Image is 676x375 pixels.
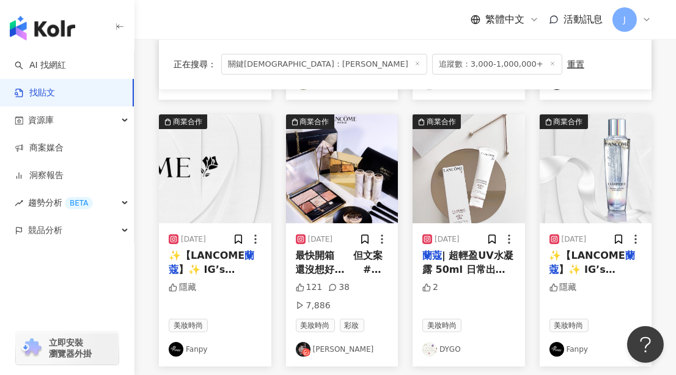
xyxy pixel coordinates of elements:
span: 趨勢分析 [28,189,93,217]
div: 38 [328,281,350,294]
div: BETA [65,197,93,209]
mark: 蘭蔻 [422,250,442,261]
img: post-image [159,114,271,223]
div: [DATE] [308,234,333,245]
span: 競品分析 [28,217,62,244]
div: [DATE] [435,234,460,245]
span: 正在搜尋 ： [174,59,216,69]
iframe: Help Scout Beacon - Open [627,326,664,363]
div: 商業合作 [554,116,583,128]
img: KOL Avatar [296,342,310,357]
span: 追蹤數：3,000-1,000,000+ [432,54,562,75]
a: 洞察報告 [15,169,64,182]
span: 彩妝 [340,319,364,332]
img: chrome extension [20,338,43,358]
button: 商業合作 [286,114,399,223]
a: KOL AvatarDYGO [422,342,515,357]
a: KOL Avatar[PERSON_NAME] [296,342,389,357]
span: ✨【LANCOME [169,250,244,261]
button: 商業合作 [540,114,652,223]
img: KOL Avatar [422,342,437,357]
span: 】✨ IG’s photos by [169,264,235,289]
div: 隱藏 [169,281,196,294]
button: 商業合作 [413,114,525,223]
span: J [623,13,626,26]
span: ✨【LANCOME [549,250,625,261]
span: 活動訊息 [564,13,603,25]
a: 商案媒合 [15,142,64,154]
span: 美妝時尚 [169,319,208,332]
img: KOL Avatar [549,342,564,357]
span: 最快開箱⠀⠀ 但文案還沒想好…⠀⠀ # [296,250,383,275]
span: 關鍵[DEMOGRAPHIC_DATA]：[PERSON_NAME] [221,54,427,75]
img: post-image [286,114,399,223]
span: 美妝時尚 [422,319,461,332]
a: chrome extension立即安裝 瀏覽器外掛 [16,332,119,365]
div: [DATE] [562,234,587,245]
span: 繁體中文 [485,13,524,26]
span: 資源庫 [28,106,54,134]
a: 找貼文 [15,87,55,99]
span: rise [15,199,23,207]
div: 商業合作 [173,116,202,128]
div: 重置 [567,59,584,69]
div: 7,886 [296,300,331,312]
img: logo [10,16,75,40]
img: post-image [540,114,652,223]
mark: 蘭蔻 [549,250,635,275]
a: KOL AvatarFanpy [549,342,642,357]
div: 隱藏 [549,281,577,294]
span: 】✨ IG’s photos by [549,264,615,289]
a: KOL AvatarFanpy [169,342,262,357]
div: 2 [422,281,438,294]
div: 商業合作 [300,116,329,128]
div: [DATE] [181,234,206,245]
div: 商業合作 [427,116,456,128]
div: 121 [296,281,323,294]
button: 商業合作 [159,114,271,223]
a: searchAI 找網紅 [15,59,66,72]
img: post-image [413,114,525,223]
span: 美妝時尚 [549,319,589,332]
img: KOL Avatar [169,342,183,357]
mark: 蘭蔻 [169,250,254,275]
span: 美妝時尚 [296,319,335,332]
span: 立即安裝 瀏覽器外掛 [49,337,92,359]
